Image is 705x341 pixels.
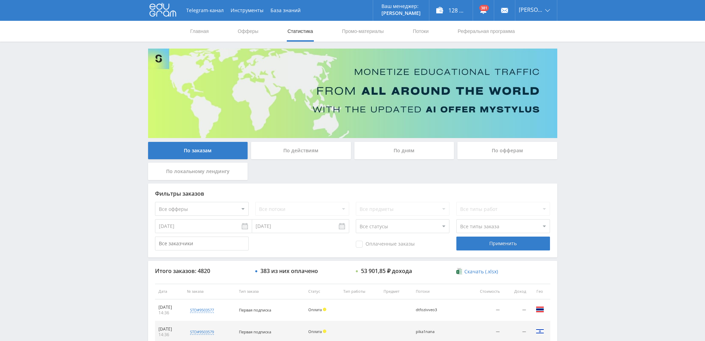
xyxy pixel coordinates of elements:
input: Все заказчики [155,237,249,250]
div: std#9503579 [190,329,214,335]
div: 14:36 [158,310,180,316]
span: Оплата [308,307,322,312]
th: Предмет [380,284,412,299]
img: isr.png [536,327,544,335]
td: — [503,299,530,321]
td: — [466,299,503,321]
img: xlsx [456,268,462,275]
div: 14:36 [158,332,180,338]
a: Промо-материалы [341,21,384,42]
div: 383 из них оплачено [260,268,318,274]
div: pika1nana [416,330,447,334]
div: [DATE] [158,326,180,332]
span: Первая подписка [239,329,271,334]
a: Статистика [287,21,314,42]
p: Ваш менеджер: [381,3,421,9]
img: tha.png [536,305,544,314]
div: 53 901,85 ₽ дохода [361,268,412,274]
th: Стоимость [466,284,503,299]
th: Тип работы [340,284,380,299]
div: По действиям [251,142,351,159]
div: По заказам [148,142,248,159]
span: Оплата [308,329,322,334]
p: [PERSON_NAME] [381,10,421,16]
th: Гео [530,284,550,299]
div: [DATE] [158,305,180,310]
div: Фильтры заказов [155,190,550,197]
a: Потоки [412,21,429,42]
a: Офферы [237,21,259,42]
th: Доход [503,284,530,299]
a: Скачать (.xlsx) [456,268,498,275]
span: Скачать (.xlsx) [464,269,498,274]
span: Холд [323,330,326,333]
th: Статус [305,284,340,299]
div: std#9503577 [190,307,214,313]
img: Banner [148,49,557,138]
a: Реферальная программа [457,21,516,42]
th: Потоки [412,284,466,299]
div: По локальному лендингу [148,163,248,180]
div: Применить [456,237,550,250]
th: № заказа [183,284,235,299]
th: Дата [155,284,184,299]
a: Главная [190,21,209,42]
div: По дням [354,142,454,159]
div: Итого заказов: 4820 [155,268,249,274]
div: dtfozivveo3 [416,308,447,312]
span: Первая подписка [239,307,271,313]
span: Холд [323,308,326,311]
span: [PERSON_NAME] [519,7,543,12]
div: По офферам [457,142,557,159]
th: Тип заказа [235,284,305,299]
span: Оплаченные заказы [356,241,415,248]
